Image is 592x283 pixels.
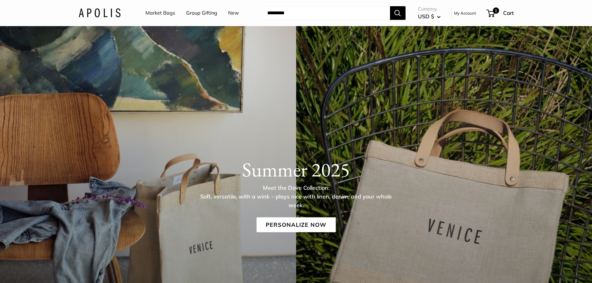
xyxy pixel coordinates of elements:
[418,11,441,21] button: USD $
[195,183,397,209] p: Meet the Dove Collection: Soft, versatile, with a wink – plays nice with linen, denim, and your w...
[493,7,499,14] span: 1
[256,217,336,232] a: Personalize Now
[454,9,476,17] a: My Account
[186,8,217,18] a: Group Gifting
[79,157,514,181] h1: Summer 2025
[228,8,239,18] a: New
[390,6,406,20] button: Search
[418,13,434,20] span: USD $
[418,5,441,13] span: Currency
[262,6,390,20] input: Search...
[487,8,514,18] a: 1 Cart
[503,10,514,16] span: Cart
[79,8,121,17] img: Apolis
[145,8,175,18] a: Market Bags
